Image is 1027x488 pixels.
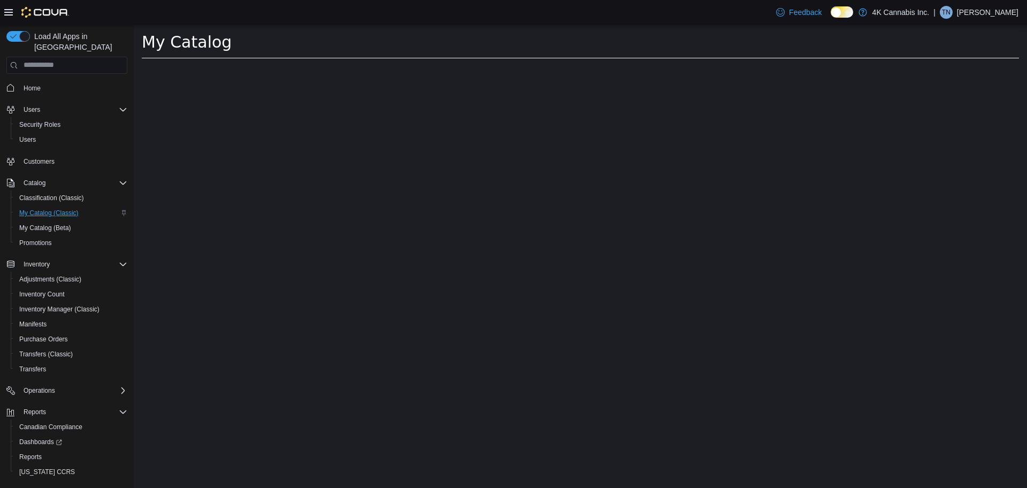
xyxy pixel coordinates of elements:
span: Manifests [19,320,47,329]
button: Operations [2,383,132,398]
p: | [933,6,936,19]
span: Dashboards [19,438,62,446]
button: My Catalog (Beta) [11,220,132,235]
p: [PERSON_NAME] [957,6,1018,19]
span: Users [15,133,127,146]
span: Washington CCRS [15,466,127,478]
span: Operations [24,386,55,395]
span: My Catalog [8,8,98,27]
button: Inventory [19,258,54,271]
div: Tomas Nunez [940,6,953,19]
span: Adjustments (Classic) [15,273,127,286]
span: Load All Apps in [GEOGRAPHIC_DATA] [30,31,127,52]
span: Adjustments (Classic) [19,275,81,284]
button: Home [2,80,132,96]
a: Transfers [15,363,50,376]
a: Inventory Count [15,288,69,301]
span: My Catalog (Beta) [19,224,71,232]
a: Transfers (Classic) [15,348,77,361]
button: Adjustments (Classic) [11,272,132,287]
button: Catalog [2,176,132,190]
button: Transfers [11,362,132,377]
span: Reports [15,451,127,463]
a: [US_STATE] CCRS [15,466,79,478]
a: Reports [15,451,46,463]
a: Inventory Manager (Classic) [15,303,104,316]
span: [US_STATE] CCRS [19,468,75,476]
span: Home [19,81,127,95]
button: Reports [19,406,50,418]
button: Security Roles [11,117,132,132]
a: Dashboards [11,434,132,449]
button: Promotions [11,235,132,250]
span: Transfers (Classic) [19,350,73,359]
span: Reports [24,408,46,416]
span: Security Roles [15,118,127,131]
span: Customers [24,157,55,166]
span: Operations [19,384,127,397]
span: Feedback [789,7,822,18]
button: Users [19,103,44,116]
button: Reports [11,449,132,464]
button: Inventory Manager (Classic) [11,302,132,317]
button: Transfers (Classic) [11,347,132,362]
span: Transfers (Classic) [15,348,127,361]
span: Users [24,105,40,114]
span: Reports [19,453,42,461]
span: Purchase Orders [15,333,127,346]
span: Inventory Manager (Classic) [19,305,99,314]
span: Canadian Compliance [19,423,82,431]
span: Transfers [19,365,46,373]
button: Inventory Count [11,287,132,302]
a: Security Roles [15,118,65,131]
button: [US_STATE] CCRS [11,464,132,479]
span: Reports [19,406,127,418]
span: Promotions [19,239,52,247]
button: Operations [19,384,59,397]
a: Feedback [772,2,826,23]
span: Canadian Compliance [15,421,127,433]
a: Customers [19,155,59,168]
span: Manifests [15,318,127,331]
p: 4K Cannabis Inc. [872,6,930,19]
button: Classification (Classic) [11,190,132,205]
span: Classification (Classic) [15,192,127,204]
span: Inventory [24,260,50,269]
a: Adjustments (Classic) [15,273,86,286]
button: Purchase Orders [11,332,132,347]
span: Home [24,84,41,93]
span: My Catalog (Classic) [15,207,127,219]
button: Reports [2,405,132,420]
button: Catalog [19,177,50,189]
span: Catalog [19,177,127,189]
span: Purchase Orders [19,335,68,344]
span: Catalog [24,179,45,187]
span: My Catalog (Beta) [15,222,127,234]
span: Users [19,135,36,144]
a: Purchase Orders [15,333,72,346]
button: My Catalog (Classic) [11,205,132,220]
a: Home [19,82,45,95]
button: Inventory [2,257,132,272]
span: Dashboards [15,436,127,448]
span: Users [19,103,127,116]
button: Canadian Compliance [11,420,132,434]
a: My Catalog (Beta) [15,222,75,234]
a: Classification (Classic) [15,192,88,204]
button: Customers [2,154,132,169]
a: Canadian Compliance [15,421,87,433]
span: My Catalog (Classic) [19,209,79,217]
a: Dashboards [15,436,66,448]
span: Transfers [15,363,127,376]
button: Users [2,102,132,117]
span: Inventory Manager (Classic) [15,303,127,316]
button: Manifests [11,317,132,332]
span: Inventory Count [19,290,65,299]
span: Inventory [19,258,127,271]
input: Dark Mode [831,6,853,18]
span: Inventory Count [15,288,127,301]
span: Promotions [15,237,127,249]
a: Promotions [15,237,56,249]
a: Manifests [15,318,51,331]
